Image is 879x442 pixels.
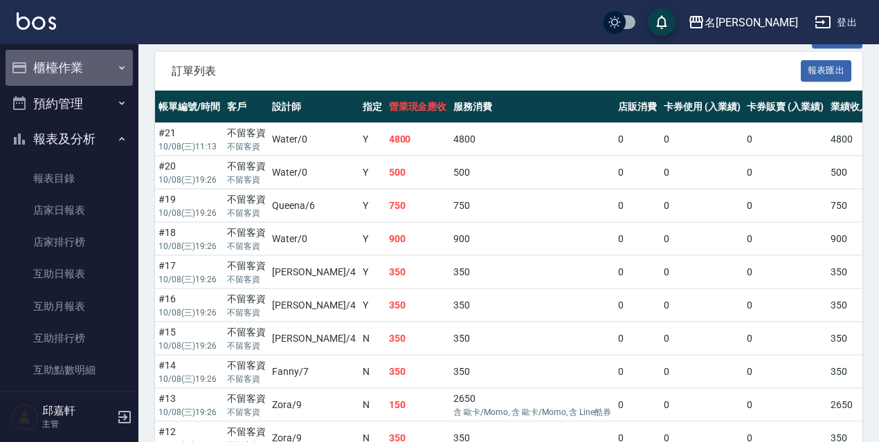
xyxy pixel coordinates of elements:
td: 0 [660,156,744,189]
td: #19 [155,190,224,222]
td: 350 [450,356,615,388]
td: 350 [827,256,873,288]
td: 0 [660,123,744,156]
p: 不留客資 [227,406,266,418]
th: 客戶 [224,91,269,123]
p: 10/08 (三) 19:26 [158,174,220,186]
td: N [359,322,386,355]
td: 0 [660,322,744,355]
td: 0 [743,389,827,421]
td: #21 [155,123,224,156]
button: 報表匯出 [801,60,852,82]
td: 0 [615,190,660,222]
td: Zora /9 [269,389,359,421]
td: 0 [743,322,827,355]
p: 不留客資 [227,373,266,385]
th: 營業現金應收 [386,91,451,123]
td: 0 [743,223,827,255]
p: 不留客資 [227,273,266,286]
td: #14 [155,356,224,388]
td: N [359,356,386,388]
p: 10/08 (三) 19:26 [158,273,220,286]
td: 350 [827,356,873,388]
td: 350 [827,322,873,355]
td: Y [359,223,386,255]
p: 10/08 (三) 19:26 [158,340,220,352]
td: Fanny /7 [269,356,359,388]
td: 0 [660,190,744,222]
th: 設計師 [269,91,359,123]
p: 不留客資 [227,340,266,352]
td: 0 [660,223,744,255]
div: 不留客資 [227,325,266,340]
button: 報表及分析 [6,121,133,157]
td: Queena /6 [269,190,359,222]
th: 服務消費 [450,91,615,123]
td: 0 [615,356,660,388]
th: 店販消費 [615,91,660,123]
td: 350 [450,289,615,322]
td: Y [359,123,386,156]
td: #18 [155,223,224,255]
td: 4800 [827,123,873,156]
p: 不留客資 [227,240,266,252]
td: [PERSON_NAME] /4 [269,322,359,355]
div: 不留客資 [227,126,266,140]
th: 卡券使用 (入業績) [660,91,744,123]
th: 指定 [359,91,386,123]
td: 0 [743,256,827,288]
td: 0 [660,256,744,288]
p: 含 歐卡/Momo, 含 歐卡/Momo, 含 Line酷券 [453,406,611,418]
div: 不留客資 [227,392,266,406]
a: 互助月報表 [6,291,133,322]
td: [PERSON_NAME] /4 [269,289,359,322]
button: save [648,8,676,36]
td: 500 [386,156,451,189]
td: 900 [827,223,873,255]
td: 0 [615,256,660,288]
td: Water /0 [269,156,359,189]
button: 登出 [809,10,862,35]
td: 0 [660,389,744,421]
td: Water /0 [269,123,359,156]
td: Water /0 [269,223,359,255]
a: 報表匯出 [801,64,852,77]
td: Y [359,156,386,189]
td: 350 [386,322,451,355]
td: 2650 [450,389,615,421]
th: 卡券販賣 (入業績) [743,91,827,123]
td: Y [359,190,386,222]
div: 不留客資 [227,192,266,207]
td: 350 [386,289,451,322]
span: 訂單列表 [172,64,801,78]
a: 報表目錄 [6,163,133,194]
td: 0 [615,322,660,355]
td: 0 [660,289,744,322]
td: Y [359,256,386,288]
p: 不留客資 [227,140,266,153]
a: 互助業績報表 [6,386,133,418]
div: 不留客資 [227,225,266,240]
p: 不留客資 [227,174,266,186]
td: 150 [386,389,451,421]
td: 0 [615,223,660,255]
div: 不留客資 [227,358,266,373]
p: 10/08 (三) 19:26 [158,306,220,319]
p: 10/08 (三) 19:26 [158,207,220,219]
a: 店家日報表 [6,194,133,226]
td: 900 [386,223,451,255]
td: 350 [827,289,873,322]
td: 2650 [827,389,873,421]
td: 350 [386,356,451,388]
td: 0 [615,123,660,156]
td: Y [359,289,386,322]
p: 10/08 (三) 11:13 [158,140,220,153]
td: 4800 [450,123,615,156]
img: Logo [17,12,56,30]
td: 0 [743,356,827,388]
th: 帳單編號/時間 [155,91,224,123]
td: 350 [386,256,451,288]
td: 750 [450,190,615,222]
td: 750 [386,190,451,222]
h5: 邱嘉軒 [42,404,113,418]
